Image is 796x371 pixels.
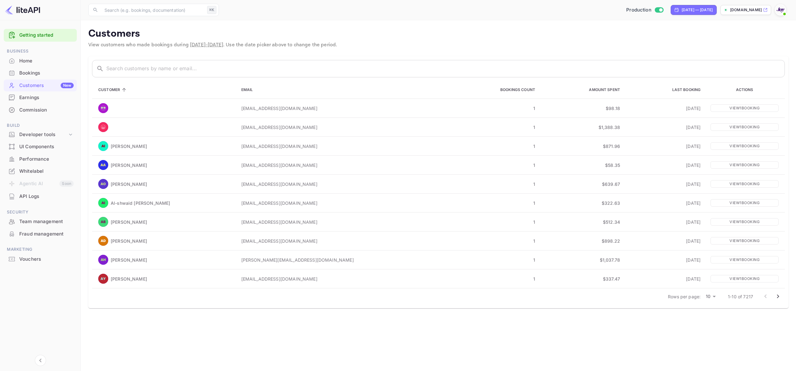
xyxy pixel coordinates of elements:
p: [DATE] [630,162,701,168]
div: ⌘K [207,6,216,14]
span: Bookings Count [492,86,535,94]
p: [DATE] [630,124,701,131]
button: Collapse navigation [35,355,46,366]
span: Security [4,209,77,216]
img: With Joy [775,5,785,15]
span: Customer [98,86,128,94]
div: Fraud management [19,231,74,238]
p: Al-shwaid [PERSON_NAME] [111,200,170,206]
p: [DATE] [630,181,701,187]
p: View 1 booking [710,199,779,207]
div: Developer tools [4,129,77,140]
a: Getting started [19,32,74,39]
p: View 1 booking [710,275,779,282]
img: Alison Halestrap [98,255,108,265]
div: Developer tools [19,131,67,138]
p: $871.96 [545,143,620,149]
p: [PERSON_NAME] [111,162,147,168]
div: Bookings [19,70,74,77]
th: Actions [706,81,785,99]
div: New [61,83,74,88]
p: View 1 booking [710,218,779,226]
p: [DATE] [630,219,701,225]
p: View 1 booking [710,123,779,131]
p: [DATE] [630,238,701,244]
span: [DATE] - [DATE] [190,42,223,48]
div: UI Components [4,141,77,153]
p: 1 [454,162,535,168]
p: $1,388.38 [545,124,620,131]
p: View 1 booking [710,161,779,169]
div: Commission [4,104,77,116]
div: CustomersNew [4,80,77,92]
p: [EMAIL_ADDRESS][DOMAIN_NAME] [241,200,444,206]
p: 1 [454,238,535,244]
img: Alexander Bowersox [98,217,108,227]
span: View customers who made bookings during . Use the date picker above to change the period. [88,42,337,48]
div: Getting started [4,29,77,42]
p: 1-10 of 7217 [728,293,753,300]
img: Afolabi Olomola [98,179,108,189]
p: $322.63 [545,200,620,206]
p: 1 [454,181,535,187]
input: Search (e.g. bookings, documentation) [101,4,205,16]
p: Customers [88,28,789,40]
p: View 1 booking [710,180,779,188]
img: Allyson Yarsinske [98,274,108,284]
p: [PERSON_NAME] [111,238,147,244]
div: 10 [703,292,718,301]
p: [EMAIL_ADDRESS][DOMAIN_NAME] [241,181,444,187]
div: Click to change the date range period [671,5,717,15]
img: Adeyinka Adebayo [98,160,108,170]
p: 1 [454,143,535,149]
p: [PERSON_NAME] [111,143,147,149]
p: 1 [454,219,535,225]
span: Build [4,122,77,129]
a: Vouchers [4,253,77,265]
a: CustomersNew [4,80,77,91]
div: Customers [19,82,74,89]
a: Fraud management [4,228,77,240]
div: Team management [19,218,74,225]
p: 1 [454,105,535,112]
a: Bookings [4,67,77,79]
p: View 1 booking [710,142,779,150]
p: [PERSON_NAME] [111,181,147,187]
p: 1 [454,257,535,263]
p: $512.34 [545,219,620,225]
a: UI Components [4,141,77,152]
p: [DATE] [630,105,701,112]
span: Amount Spent [581,86,620,94]
span: Business [4,48,77,55]
span: Email [241,86,261,94]
p: $98.18 [545,105,620,112]
p: $898.22 [545,238,620,244]
div: Earnings [19,94,74,101]
a: API Logs [4,190,77,202]
p: View 1 booking [710,237,779,245]
img: Aaron Imuere [98,141,108,151]
span: Last Booking [664,86,701,94]
span: Production [626,7,651,14]
p: $337.47 [545,276,620,282]
p: Rows per page: [668,293,701,300]
a: Home [4,55,77,66]
p: $1,037.78 [545,257,620,263]
img: Al-shwaid Ismael [98,198,108,208]
button: Go to next page [772,290,784,303]
a: Team management [4,216,77,227]
div: Performance [19,156,74,163]
div: Whitelabel [19,168,74,175]
p: [PERSON_NAME][EMAIL_ADDRESS][DOMAIN_NAME] [241,257,444,263]
p: 1 [454,124,535,131]
p: View 1 booking [710,104,779,112]
div: [DATE] — [DATE] [682,7,713,13]
div: Switch to Sandbox mode [624,7,666,14]
div: Commission [19,107,74,114]
a: Performance [4,153,77,165]
p: [PERSON_NAME] [111,276,147,282]
div: Vouchers [19,256,74,263]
